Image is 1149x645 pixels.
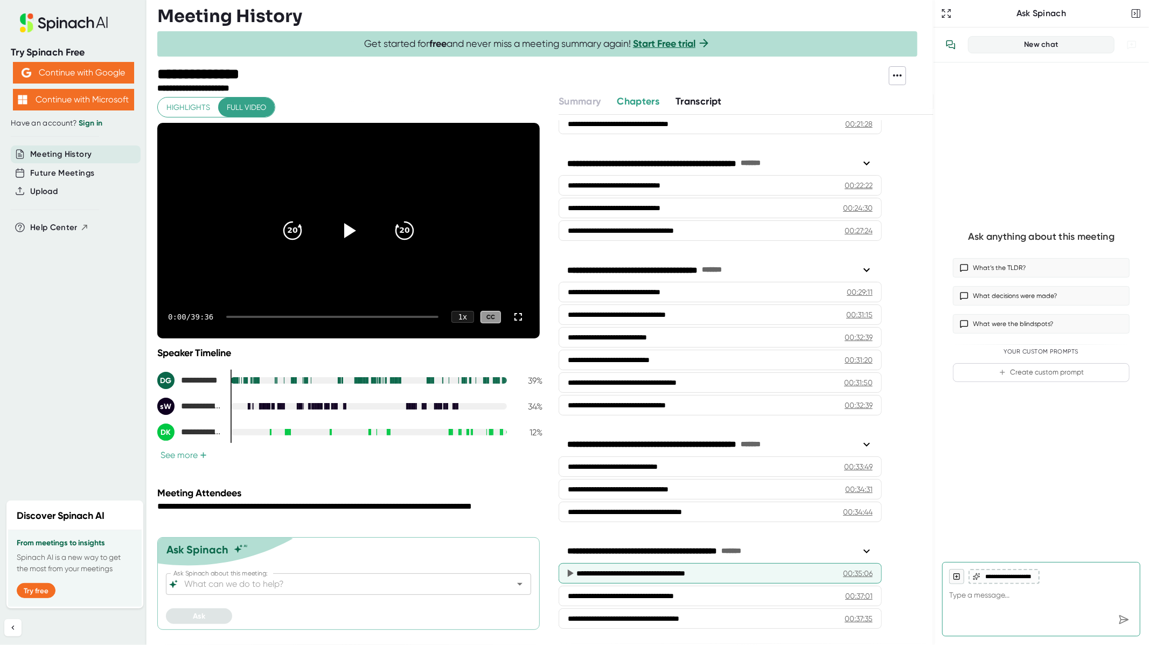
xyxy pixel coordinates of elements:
span: Summary [559,95,601,107]
div: Doug Gnutti [157,372,222,389]
button: See more+ [157,449,210,461]
button: Highlights [158,98,219,117]
button: Open [512,577,527,592]
div: 00:31:20 [845,355,873,365]
button: Close conversation sidebar [1129,6,1144,21]
div: CC [481,311,501,323]
button: Chapters [617,94,659,109]
span: Get started for and never miss a meeting summary again! [364,38,711,50]
div: sW [157,398,175,415]
img: Aehbyd4JwY73AAAAAElFTkSuQmCC [22,68,31,78]
div: 00:21:28 [845,119,873,129]
button: Create custom prompt [953,363,1130,382]
div: 00:27:24 [845,225,873,236]
button: Ask [166,608,232,624]
button: Collapse sidebar [4,619,22,636]
button: What were the blindspots? [953,314,1130,334]
button: Meeting History [30,148,92,161]
div: Ask anything about this meeting [968,231,1115,243]
span: Full video [227,101,266,114]
div: 00:34:31 [845,484,873,495]
div: 00:32:39 [845,400,873,411]
div: 00:31:50 [844,377,873,388]
div: 00:37:35 [845,613,873,624]
div: 00:22:22 [845,180,873,191]
a: Start Free trial [633,38,695,50]
div: Ask Spinach [166,543,228,556]
h3: From meetings to insights [17,539,133,547]
div: Your Custom Prompts [953,348,1130,356]
div: Have an account? [11,119,136,128]
div: 00:33:49 [844,461,873,472]
p: Spinach AI is a new way to get the most from your meetings [17,552,133,574]
button: Upload [30,185,58,198]
div: New chat [975,40,1108,50]
span: Help Center [30,221,78,234]
span: Chapters [617,95,659,107]
button: Summary [559,94,601,109]
div: 00:34:44 [843,507,873,517]
button: Full video [218,98,275,117]
div: 12 % [516,427,542,438]
div: 00:31:15 [846,309,873,320]
button: What’s the TLDR? [953,258,1130,278]
div: Try Spinach Free [11,46,136,59]
div: 00:29:11 [847,287,873,297]
button: What decisions were made? [953,286,1130,306]
button: Transcript [676,94,722,109]
div: 00:24:30 [843,203,873,213]
button: Help Center [30,221,89,234]
div: 39 % [516,376,542,386]
div: Send message [1114,610,1133,629]
button: Future Meetings [30,167,94,179]
div: 00:35:06 [843,568,873,579]
div: 0:00 / 39:36 [168,313,213,321]
a: Sign in [79,119,102,128]
span: Ask [193,612,205,621]
h2: Discover Spinach AI [17,509,105,523]
b: free [429,38,447,50]
div: 00:37:01 [845,591,873,601]
button: View conversation history [940,34,962,56]
input: What can we do to help? [182,577,496,592]
div: 1 x [451,311,474,323]
div: Meeting Attendees [157,487,545,499]
div: Speaker Timeline [157,347,542,359]
div: DG [157,372,175,389]
span: + [200,451,207,460]
h3: Meeting History [157,6,302,26]
button: Continue with Microsoft [13,89,134,110]
div: 34 % [516,401,542,412]
div: Ask Spinach [954,8,1129,19]
span: Transcript [676,95,722,107]
button: Expand to Ask Spinach page [939,6,954,21]
button: Continue with Google [13,62,134,84]
button: Try free [17,583,55,598]
div: DK [157,424,175,441]
div: stephanie Warren [157,398,222,415]
span: Highlights [166,101,210,114]
div: David Kitchenman [157,424,222,441]
div: 00:32:39 [845,332,873,343]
